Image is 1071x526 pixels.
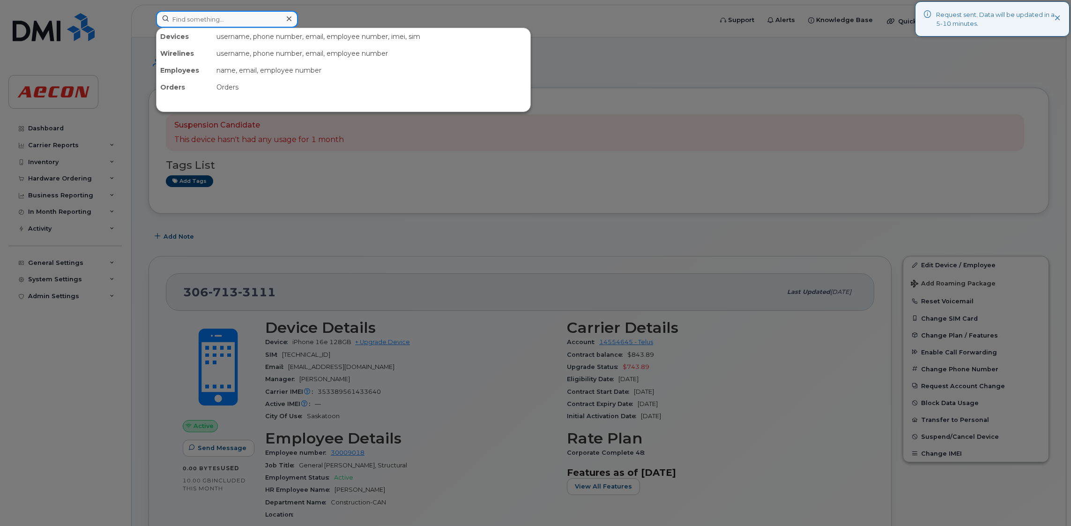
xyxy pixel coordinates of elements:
[213,45,530,62] div: username, phone number, email, employee number
[213,79,530,96] div: Orders
[936,10,1055,28] div: Request sent. Data will be updated in a 5-10 minutes.
[156,62,213,79] div: Employees
[156,79,213,96] div: Orders
[213,28,530,45] div: username, phone number, email, employee number, imei, sim
[156,45,213,62] div: Wirelines
[213,62,530,79] div: name, email, employee number
[156,28,213,45] div: Devices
